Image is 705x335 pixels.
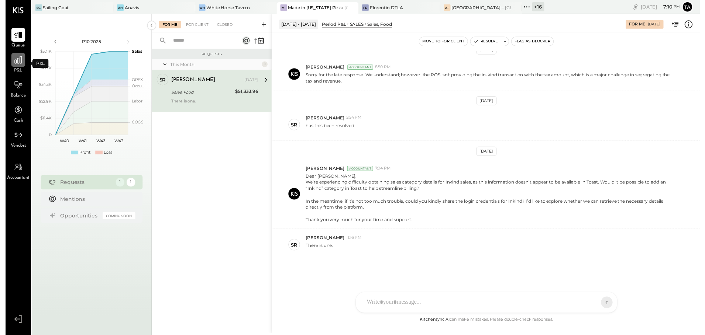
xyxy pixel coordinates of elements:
[290,123,296,130] div: SR
[0,105,25,126] a: Cash
[652,22,665,27] div: [DATE]
[367,21,392,28] div: Sales, Food
[30,4,37,11] div: SG
[0,130,25,151] a: Vendors
[167,62,258,69] div: This Month
[305,116,344,123] span: [PERSON_NAME]
[35,49,47,55] text: $57.1K
[636,3,643,11] div: copy link
[347,168,373,174] div: Accountant
[687,1,698,13] button: Ta
[56,181,108,189] div: Requests
[478,149,499,158] div: [DATE]
[27,60,44,69] div: P&L
[56,215,95,223] div: Opportunities
[196,4,203,11] div: WH
[350,21,364,28] div: SALES
[38,4,64,11] div: Sailing Goat
[152,52,266,57] div: Requests
[168,77,213,85] div: [PERSON_NAME]
[99,216,132,223] div: Coming Soon
[321,21,346,28] div: Period P&L
[478,98,499,107] div: [DATE]
[34,83,47,88] text: $34.3K
[156,21,178,29] div: For Me
[0,163,25,184] a: Accountant
[128,78,140,83] text: OPEX
[5,94,21,101] span: Balance
[111,140,120,146] text: W43
[278,20,317,29] div: [DATE] - [DATE]
[233,89,257,97] div: $51,333.96
[633,22,650,28] div: For Me
[305,65,344,71] span: [PERSON_NAME]
[305,238,344,244] span: [PERSON_NAME]
[370,4,403,11] div: Florentin DTLA
[279,4,286,11] div: Mi
[128,100,139,105] text: Labor
[128,121,140,126] text: COGS
[34,66,47,71] text: $45.7K
[211,21,234,29] div: Closed
[123,181,132,189] div: 1
[2,177,24,184] span: Accountant
[168,90,231,97] div: Sales, Food
[55,140,64,146] text: W40
[243,78,257,84] div: [DATE]
[6,43,20,50] span: Queue
[375,65,391,71] span: 8:50 PM
[204,4,248,11] div: White Horse Tavern
[44,134,47,139] text: 0
[472,38,503,46] button: Resolve
[121,4,136,11] div: Anaviv
[535,2,547,11] div: + 16
[420,38,469,46] button: Move to for client
[290,245,296,252] div: SR
[347,66,373,71] div: Accountant
[260,62,266,68] div: 1
[375,168,391,174] span: 7:04 PM
[453,4,513,11] div: [GEOGRAPHIC_DATA] – [GEOGRAPHIC_DATA]
[56,39,119,45] div: P10 2025
[305,168,344,174] span: [PERSON_NAME]
[287,4,347,11] div: Made in [US_STATE] Pizza [GEOGRAPHIC_DATA]
[514,38,556,46] button: Flag as Blocker
[346,238,362,244] span: 11:16 PM
[9,69,17,75] span: P&L
[0,28,25,50] a: Queue
[113,4,120,11] div: An
[0,79,25,101] a: Balance
[128,49,139,55] text: Sales
[305,175,680,226] p: Dear [PERSON_NAME], We’re experiencing difficulty obtaining sales category details for Inkind sal...
[92,140,101,146] text: W42
[180,21,210,29] div: For Client
[35,117,47,122] text: $11.4K
[128,84,141,90] text: Occu...
[305,73,680,85] p: Sorry for the late response. We understand; however, the POS isn't providing the in-kind transact...
[8,119,18,126] span: Cash
[346,116,362,122] span: 5:54 PM
[34,100,47,105] text: $22.9K
[112,181,121,189] div: 1
[75,152,86,158] div: Profit
[56,198,128,206] div: Mentions
[168,100,257,110] div: There is one.
[645,3,685,10] div: [DATE]
[5,145,21,151] span: Vendors
[362,4,369,11] div: FD
[305,124,354,137] p: has this been resolved
[305,246,333,258] p: There is one.
[156,77,163,84] div: SR
[74,140,82,146] text: W41
[445,4,452,11] div: A–
[100,152,108,158] div: Loss
[0,54,25,75] a: P&L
